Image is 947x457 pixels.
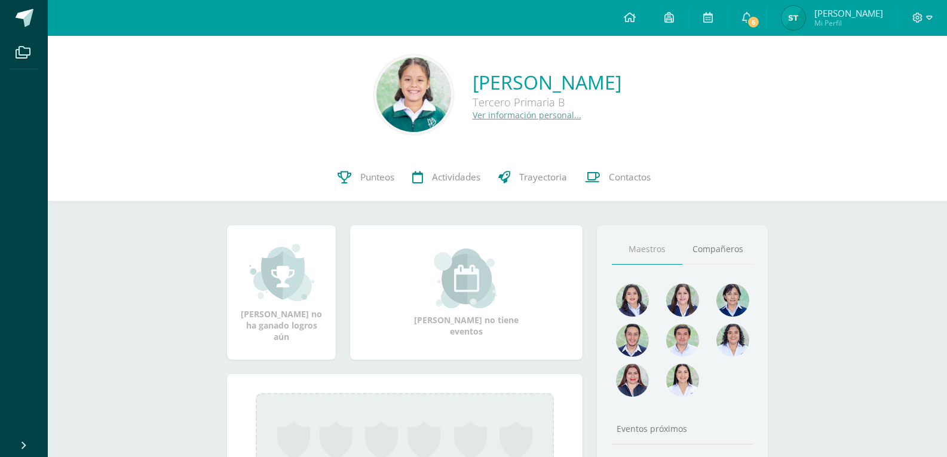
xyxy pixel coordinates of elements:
[716,284,749,317] img: d3199913b2ba78bdc4d77a65fe615627.png
[519,171,567,183] span: Trayectoria
[616,324,649,357] img: e3394e7adb7c8ac64a4cac27f35e8a2d.png
[716,324,749,357] img: 74e021dbc1333a55a6a6352084f0f183.png
[434,249,499,308] img: event_small.png
[489,154,576,201] a: Trayectoria
[612,423,753,434] div: Eventos próximos
[407,249,526,337] div: [PERSON_NAME] no tiene eventos
[473,95,621,109] div: Tercero Primaria B
[666,324,699,357] img: f0af4734c025b990c12c69d07632b04a.png
[666,364,699,397] img: e88866c1a8bf4b3153ff9c6787b2a6b2.png
[616,364,649,397] img: 59227928e3dac575fdf63e669d788b56.png
[360,171,394,183] span: Punteos
[403,154,489,201] a: Actividades
[814,7,883,19] span: [PERSON_NAME]
[682,234,753,265] a: Compañeros
[329,154,403,201] a: Punteos
[612,234,682,265] a: Maestros
[747,16,760,29] span: 6
[781,6,805,30] img: 5eb0341ce2803838f8db349dfaef631f.png
[814,18,883,28] span: Mi Perfil
[432,171,480,183] span: Actividades
[609,171,651,183] span: Contactos
[473,69,621,95] a: [PERSON_NAME]
[666,284,699,317] img: 622beff7da537a3f0b3c15e5b2b9eed9.png
[249,243,314,302] img: achievement_small.png
[473,109,581,121] a: Ver información personal...
[616,284,649,317] img: 45e5189d4be9c73150df86acb3c68ab9.png
[239,243,324,342] div: [PERSON_NAME] no ha ganado logros aún
[376,57,451,132] img: bf87d3193f9ef7e0607ab377e868a57e.png
[576,154,660,201] a: Contactos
